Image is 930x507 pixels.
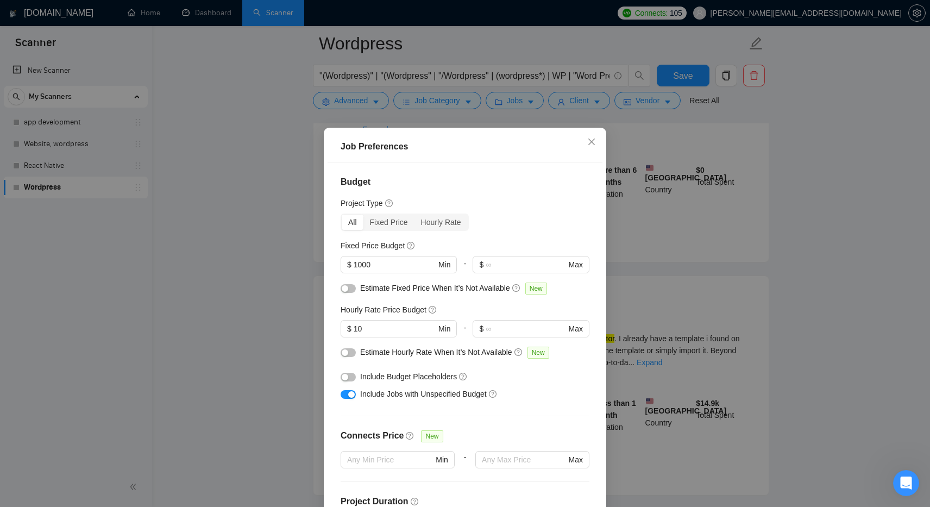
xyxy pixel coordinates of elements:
[486,259,566,271] input: ∞
[486,323,566,335] input: ∞
[360,372,457,381] span: Include Budget Placeholders
[341,197,383,209] h5: Project Type
[407,241,416,250] span: question-circle
[347,259,351,271] span: $
[438,259,451,271] span: Min
[514,348,523,356] span: question-circle
[360,284,510,292] span: Estimate Fixed Price When It’s Not Available
[479,323,483,335] span: $
[569,259,583,271] span: Max
[421,430,443,442] span: New
[457,320,473,346] div: -
[341,304,426,316] h5: Hourly Rate Price Budget
[577,128,606,157] button: Close
[893,470,919,496] iframe: Intercom live chat
[436,454,448,466] span: Min
[360,348,512,356] span: Estimate Hourly Rate When It’s Not Available
[341,429,404,442] h4: Connects Price
[341,140,589,153] div: Job Preferences
[341,176,589,189] h4: Budget
[457,256,473,282] div: -
[354,323,436,335] input: 0
[489,390,498,398] span: question-circle
[429,305,437,314] span: question-circle
[587,137,596,146] span: close
[354,259,436,271] input: 0
[455,451,475,481] div: -
[479,259,483,271] span: $
[347,323,351,335] span: $
[360,390,487,398] span: Include Jobs with Unspecified Budget
[414,215,468,230] div: Hourly Rate
[482,454,566,466] input: Any Max Price
[411,497,419,506] span: question-circle
[347,454,433,466] input: Any Min Price
[459,372,468,381] span: question-circle
[527,347,549,359] span: New
[438,323,451,335] span: Min
[525,283,547,295] span: New
[569,323,583,335] span: Max
[406,431,414,440] span: question-circle
[341,240,405,252] h5: Fixed Price Budget
[342,215,363,230] div: All
[385,199,394,208] span: question-circle
[569,454,583,466] span: Max
[512,284,521,292] span: question-circle
[363,215,414,230] div: Fixed Price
